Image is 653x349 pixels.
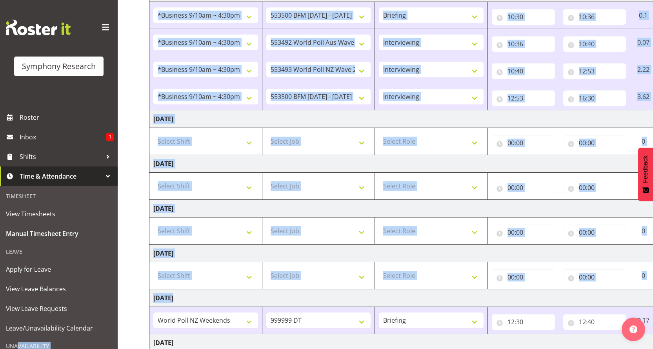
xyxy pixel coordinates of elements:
input: Click to select... [492,9,555,25]
input: Click to select... [563,63,626,79]
input: Click to select... [492,63,555,79]
span: View Timesheets [6,208,112,220]
a: Apply for Leave [2,259,116,279]
span: View Leave Balances [6,283,112,295]
span: Manual Timesheet Entry [6,228,112,239]
input: Click to select... [563,269,626,285]
span: Shifts [20,151,102,163]
span: 1 [106,133,114,141]
span: Apply for Leave [6,263,112,275]
input: Click to select... [563,225,626,240]
input: Click to select... [492,90,555,106]
span: Inbox [20,131,106,143]
input: Click to select... [492,180,555,196]
a: Leave/Unavailability Calendar [2,318,116,338]
button: Feedback - Show survey [638,148,653,201]
a: View Leave Balances [2,279,116,299]
input: Click to select... [563,36,626,52]
input: Click to select... [492,36,555,52]
span: View Leave Requests [6,303,112,314]
img: help-xxl-2.png [629,325,637,333]
input: Click to select... [563,180,626,196]
div: Symphony Research [22,60,96,72]
a: View Leave Requests [2,299,116,318]
span: Roster [20,111,114,123]
a: Manual Timesheet Entry [2,224,116,243]
input: Click to select... [563,135,626,151]
input: Click to select... [492,135,555,151]
a: View Timesheets [2,204,116,224]
span: Feedback [642,155,649,183]
span: Time & Attendance [20,170,102,182]
input: Click to select... [492,314,555,330]
input: Click to select... [563,90,626,106]
input: Click to select... [492,225,555,240]
input: Click to select... [563,314,626,330]
div: Timesheet [2,188,116,204]
input: Click to select... [492,269,555,285]
span: Leave/Unavailability Calendar [6,322,112,334]
input: Click to select... [563,9,626,25]
img: Rosterit website logo [6,20,71,35]
div: Leave [2,243,116,259]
